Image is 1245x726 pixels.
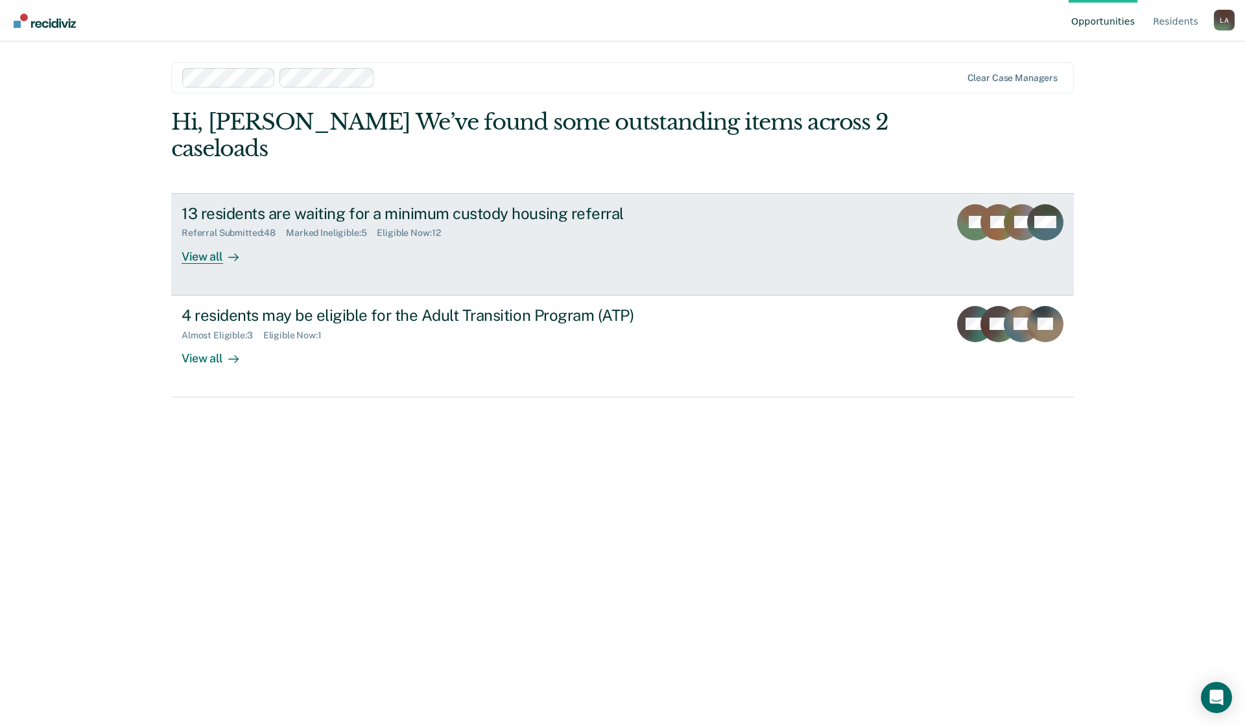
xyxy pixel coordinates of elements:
div: Referral Submitted : 48 [182,228,286,239]
div: Marked Ineligible : 5 [286,228,377,239]
a: 4 residents may be eligible for the Adult Transition Program (ATP)Almost Eligible:3Eligible Now:1... [171,296,1074,397]
button: Profile dropdown button [1214,10,1235,30]
div: Eligible Now : 12 [377,228,451,239]
div: Eligible Now : 1 [263,330,332,341]
div: Almost Eligible : 3 [182,330,263,341]
a: 13 residents are waiting for a minimum custody housing referralReferral Submitted:48Marked Inelig... [171,193,1074,296]
div: Clear case managers [967,73,1058,84]
div: 13 residents are waiting for a minimum custody housing referral [182,204,637,223]
img: Recidiviz [14,14,76,28]
div: 4 residents may be eligible for the Adult Transition Program (ATP) [182,306,637,325]
div: L A [1214,10,1235,30]
div: View all [182,239,254,264]
div: Open Intercom Messenger [1201,682,1232,713]
div: Hi, [PERSON_NAME] We’ve found some outstanding items across 2 caseloads [171,109,894,162]
div: View all [182,340,254,366]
